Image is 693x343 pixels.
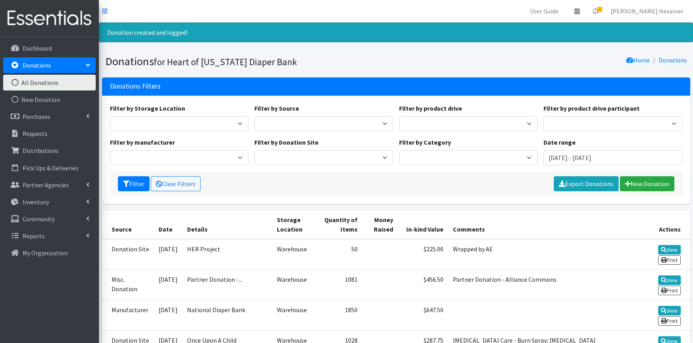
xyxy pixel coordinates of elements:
[658,255,681,265] a: Print
[604,3,690,19] a: [PERSON_NAME] Hexamer
[597,7,602,12] span: 1
[398,300,448,331] td: $647.50
[3,57,96,73] a: Donations
[3,211,96,227] a: Community
[23,130,47,138] p: Requests
[102,239,154,270] td: Donation Site
[448,239,646,270] td: Wrapped by AE
[659,56,687,64] a: Donations
[99,23,693,42] div: Donation created and logged!
[3,5,96,32] img: HumanEssentials
[110,104,185,113] label: Filter by Storage Location
[154,210,182,239] th: Date
[182,210,272,239] th: Details
[3,109,96,124] a: Purchases
[448,269,646,300] td: Partner Donation - Alliance Commons
[543,138,576,147] label: Date range
[154,300,182,331] td: [DATE]
[399,138,451,147] label: Filter by Category
[23,61,51,69] p: Donations
[272,210,318,239] th: Storage Location
[3,126,96,141] a: Requests
[318,210,362,239] th: Quantity of Items
[398,269,448,300] td: $456.50
[154,239,182,270] td: [DATE]
[524,3,565,19] a: User Guide
[658,306,681,315] a: View
[646,210,690,239] th: Actions
[318,300,362,331] td: 1850
[23,164,78,172] p: Pick Ups & Deliveries
[3,245,96,261] a: My Organization
[272,269,318,300] td: Warehouse
[151,176,201,191] a: Clear Filters
[182,300,272,331] td: National Diaper Bank
[102,300,154,331] td: Manufacturer
[3,160,96,176] a: Pick Ups & Deliveries
[318,269,362,300] td: 1081
[23,215,55,223] p: Community
[3,75,96,90] a: All Donations
[272,300,318,331] td: Warehouse
[658,275,681,285] a: View
[543,150,682,165] input: January 1, 2011 - December 31, 2011
[23,113,50,121] p: Purchases
[23,44,52,52] p: Dashboard
[448,210,646,239] th: Comments
[398,210,448,239] th: In-kind Value
[23,181,69,189] p: Partner Agencies
[182,269,272,300] td: Partner Donation -...
[182,239,272,270] td: HER Project
[3,40,96,56] a: Dashboard
[3,228,96,244] a: Reports
[398,239,448,270] td: $225.00
[110,138,175,147] label: Filter by manufacturer
[658,245,681,254] a: View
[118,176,150,191] button: Filter
[102,210,154,239] th: Source
[254,104,299,113] label: Filter by Source
[620,176,674,191] a: New Donation
[272,239,318,270] td: Warehouse
[23,147,59,155] p: Distributions
[554,176,619,191] a: Export Donations
[154,269,182,300] td: [DATE]
[254,138,318,147] label: Filter by Donation Site
[658,316,681,326] a: Print
[3,194,96,210] a: Inventory
[399,104,462,113] label: Filter by product drive
[626,56,650,64] a: Home
[23,249,68,257] p: My Organization
[110,82,161,90] h3: Donations Filters
[3,177,96,193] a: Partner Agencies
[318,239,362,270] td: 50
[3,92,96,107] a: New Donation
[102,269,154,300] td: Misc. Donation
[586,3,604,19] a: 1
[23,232,45,240] p: Reports
[105,55,393,68] h1: Donations
[154,56,297,68] small: for Heart of [US_STATE] Diaper Bank
[543,104,640,113] label: Filter by product drive participant
[658,286,681,295] a: Print
[23,198,49,206] p: Inventory
[3,143,96,158] a: Distributions
[362,210,398,239] th: Money Raised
